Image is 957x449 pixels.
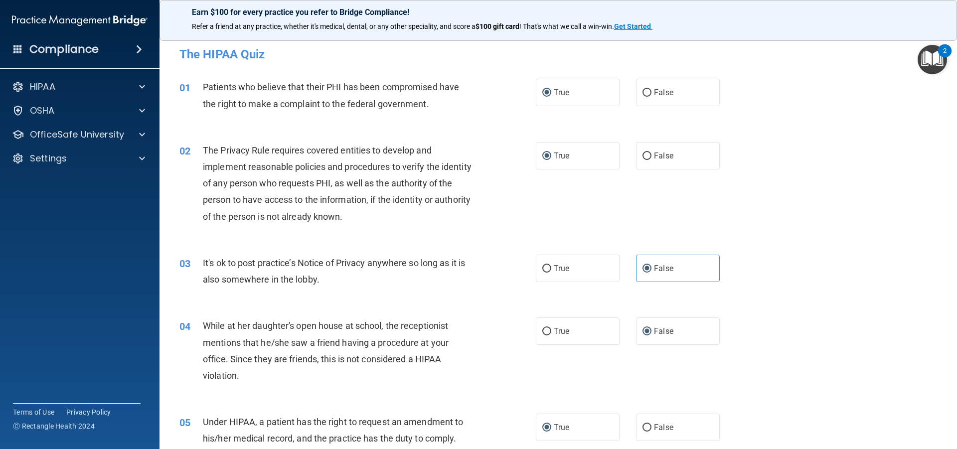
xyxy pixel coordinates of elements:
p: Earn $100 for every practice you refer to Bridge Compliance! [192,7,925,17]
input: False [642,152,651,160]
span: 03 [179,258,190,270]
input: False [642,265,651,273]
input: True [542,152,551,160]
input: True [542,424,551,432]
span: 02 [179,145,190,157]
h4: Compliance [29,42,99,56]
span: While at her daughter's open house at school, the receptionist mentions that he/she saw a friend ... [203,320,449,381]
a: Settings [12,152,145,164]
span: False [654,88,673,97]
span: 04 [179,320,190,332]
strong: Get Started [614,22,651,30]
span: 01 [179,82,190,94]
span: Ⓒ Rectangle Health 2024 [13,421,95,431]
span: False [654,264,673,273]
a: OSHA [12,105,145,117]
span: True [554,326,569,336]
div: 2 [943,51,947,64]
p: HIPAA [30,81,55,93]
span: 05 [179,417,190,429]
span: True [554,423,569,432]
a: HIPAA [12,81,145,93]
input: False [642,328,651,335]
h4: The HIPAA Quiz [179,48,937,61]
input: False [642,424,651,432]
p: OfficeSafe University [30,129,124,141]
a: Privacy Policy [66,407,111,417]
a: Terms of Use [13,407,54,417]
span: The Privacy Rule requires covered entities to develop and implement reasonable policies and proce... [203,145,472,222]
input: True [542,265,551,273]
span: True [554,151,569,160]
span: ! That's what we call a win-win. [519,22,614,30]
a: OfficeSafe University [12,129,145,141]
span: It's ok to post practice’s Notice of Privacy anywhere so long as it is also somewhere in the lobby. [203,258,465,285]
img: PMB logo [12,10,148,30]
span: False [654,326,673,336]
span: True [554,264,569,273]
p: OSHA [30,105,55,117]
input: False [642,89,651,97]
span: Under HIPAA, a patient has the right to request an amendment to his/her medical record, and the p... [203,417,463,444]
strong: $100 gift card [476,22,519,30]
a: Get Started [614,22,652,30]
input: True [542,89,551,97]
button: Open Resource Center, 2 new notifications [918,45,947,74]
span: True [554,88,569,97]
span: False [654,151,673,160]
span: Patients who believe that their PHI has been compromised have the right to make a complaint to th... [203,82,459,109]
span: False [654,423,673,432]
input: True [542,328,551,335]
span: Refer a friend at any practice, whether it's medical, dental, or any other speciality, and score a [192,22,476,30]
p: Settings [30,152,67,164]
